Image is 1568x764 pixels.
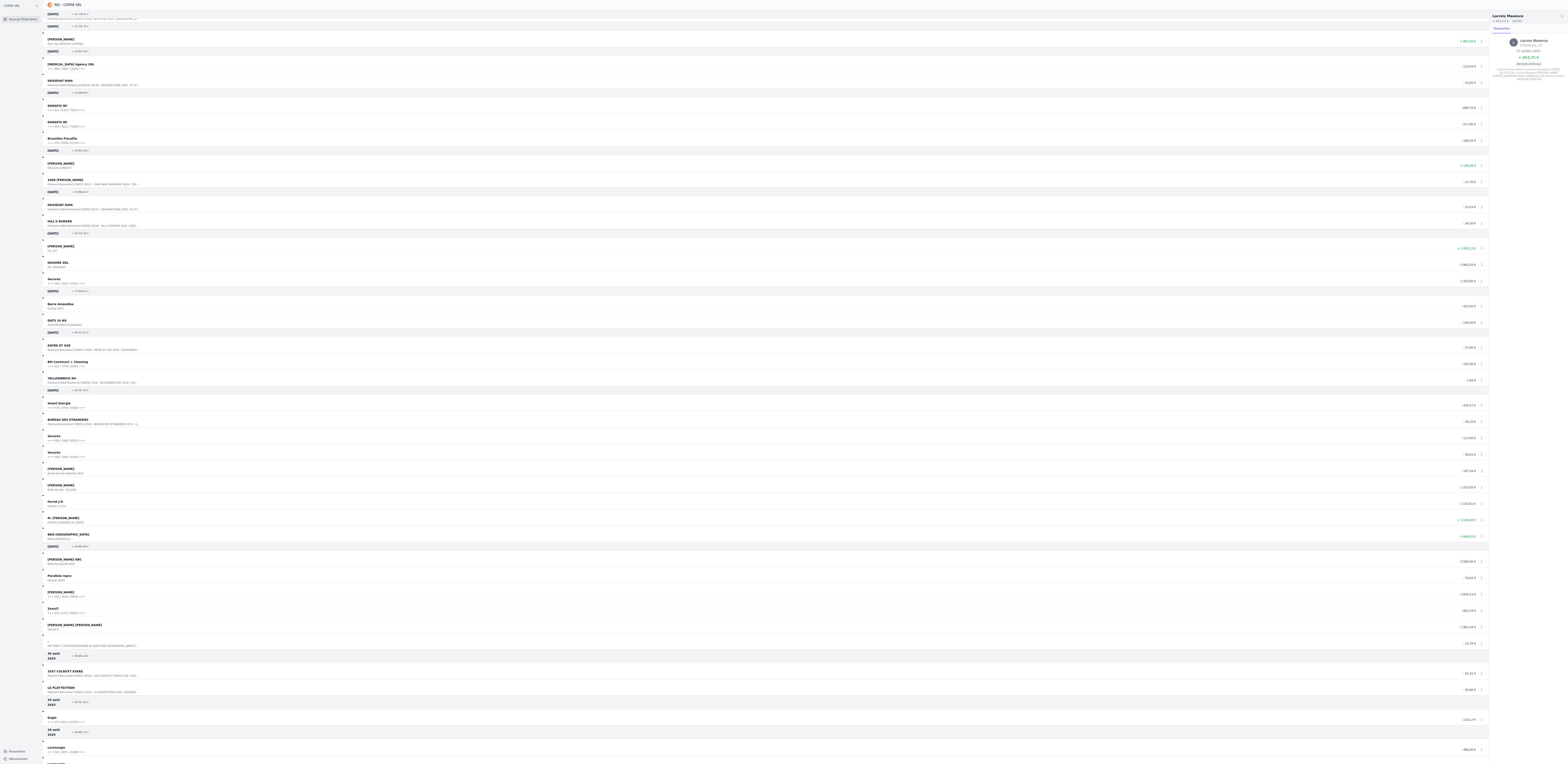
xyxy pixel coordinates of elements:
[70,12,90,17] span: + 24 176,41 €
[1461,362,1476,366] span: - 105,00 €
[1463,453,1476,456] span: - 30,01 €
[1461,748,1476,751] span: - 480,00 €
[1461,469,1476,473] span: - 167,44 €
[1463,346,1476,349] span: - 27,00 €
[43,589,1489,600] a: [PERSON_NAME] +++ 250 / 2639 / 38503 +++ - 3 645,13 €
[48,231,67,236] span: [DATE]
[1461,437,1476,440] span: - 113,40 €
[43,668,1489,679] a: 3557 COLRUYT EVERE Paiement Bancontact [DATE] 18h43 - 3557 COLRUYT EVERE 1140 - EVERE - BEL Numér...
[1461,718,1476,721] span: - 118,17 €
[48,364,139,368] p: +++ 025 / 7476 / 02602 +++
[48,422,139,426] p: Paiement Bancontact [DATE] 13h41 - BUREAU DES ETRANGERS 1070 - ANDERLECHT - BEL ANDARCHU-250901-2...
[43,498,1489,509] a: Ferret J-P. Facture F 1174 - 1 102,61 €
[48,141,139,145] p: +++ 170 / 8708 / 91378 +++
[48,343,1451,348] p: ENTRE ET OSE
[48,669,1451,674] p: 3557 COLRUYT EVERE
[48,720,139,724] p: +++ 473 / 6914 / 62235 +++
[1461,609,1476,612] span: - 602,19 €
[48,674,139,678] p: Paiement Bancontact [DATE] 18h43 - 3557 COLRUYT EVERE 1140 - EVERE - BEL Numéro de carte 5244 35X...
[48,434,1451,439] p: Securex
[48,623,1451,628] p: [PERSON_NAME] [PERSON_NAME]
[1459,625,1476,629] span: - 1 961,94 €
[48,24,67,29] span: [DATE]
[43,432,1489,444] a: Securex +++ 509 / 1000 / 92055 +++ - 113,40 €
[1463,642,1476,645] span: - 12,76 €
[48,182,139,186] p: Paiement Bancontact [DATE] 19h13 - 3498 OKAY BEAUMONT 6500 - [GEOGRAPHIC_DATA] - BEL Numéro de ca...
[1459,486,1476,489] span: - 1 215,65 €
[48,177,1451,182] p: 3498 [PERSON_NAME]
[48,12,67,17] span: [DATE]
[43,218,1489,229] a: HILL'S BURGER Paiement Debit Mastercard [DATE] 19h26 - HILL'S BURGER 1200 - [GEOGRAPHIC_DATA]-SAI...
[48,307,139,311] p: Facture 2572
[43,317,1489,328] a: DATS 24 NV 2522449 DATS24 00644413 - 130,00 €
[2,16,41,23] a: Sources financières
[48,401,1451,406] p: Smart Energie
[1493,68,1565,81] div: Virement instantané en euros Instantané le [DATE] 12:37:35 De: Lacroix Maxence [PERSON_NAME][STRE...
[1463,205,1476,209] span: - 12,03 €
[1463,81,1476,84] span: - 33,95 €
[43,465,1489,477] a: [PERSON_NAME] prime second semestre 2023 - 167,44 €
[48,148,67,153] span: [DATE]
[48,277,1451,282] p: Securex
[43,621,1489,633] a: [PERSON_NAME] [PERSON_NAME] facture 6 - 1 961,94 €
[48,651,67,661] span: 30 août 2025
[48,455,139,459] p: +++ 509 / 1000 / 91954 +++
[1517,49,1541,53] div: 07 octobre 2025
[43,375,1489,386] a: YELLOWBRICK NV Paiement Debit Mastercard [DATE] 7h28 - YELLOWBRICK NV 1030 - [GEOGRAPHIC_DATA] - ...
[48,715,1451,720] p: Engie
[4,4,20,8] span: COPEB SRL
[48,532,1451,537] p: BDO [GEOGRAPHIC_DATA]
[48,639,1451,644] p: -
[48,381,139,385] p: Paiement Debit Mastercard [DATE] 7h28 - YELLOWBRICK NV 1030 - [GEOGRAPHIC_DATA] - BEL Numéro de c...
[1461,139,1476,142] span: - 186,25 €
[48,483,1451,488] p: [PERSON_NAME]
[43,243,1489,254] a: [PERSON_NAME] Fac 257 + 1 452,12 €
[48,471,139,475] p: prime second semestre 2023
[1461,123,1476,126] span: - 217,80 €
[48,537,139,541] p: FAC012424HIO211
[48,544,67,549] span: [DATE]
[1459,502,1476,505] span: - 1 102,61 €
[70,388,90,393] span: + 28 597,35 €
[1463,420,1476,423] span: - 39,10 €
[48,466,1451,471] p: [PERSON_NAME]
[43,176,1489,188] a: 3498 [PERSON_NAME] Paiement Bancontact [DATE] 19h13 - 3498 OKAY BEAUMONT 6500 - [GEOGRAPHIC_DATA]...
[43,638,1489,649] a: - FACTURE n° 2025/01/002392088 du [DATE] ING [GEOGRAPHIC_DATA] SA - [STREET_ADDRESS] TVA BE 0403....
[48,330,67,335] span: [DATE]
[70,190,90,194] span: + 23 966,82 €
[48,136,1451,141] p: Bruxelles Fiscalite
[1459,280,1476,283] span: - 1 359,85 €
[48,727,67,737] span: 28 août 2025
[48,417,1451,422] p: BUREAU DES ETRANGERS
[43,61,1489,72] a: [MEDICAL_DATA] Agency SRL +++ 000 / 1069 / 11679 +++ - 113,44 €
[48,690,139,694] p: Paiement Bancontact [DATE] 13h54 - LE PLATTESTEEN 1000 - [GEOGRAPHIC_DATA] - BEL Numéro de carte ...
[48,108,139,112] p: +++ 011 / 6329 / 70227 +++
[1520,38,1548,43] h3: Lacroix Maxence
[48,376,1451,381] p: YELLOWBRICK NV
[48,120,1451,125] p: DANAFIX BV
[48,249,139,253] p: Fac 257
[1461,404,1476,407] span: - 419,27 €
[48,644,139,648] p: FACTURE n° 2025/01/002392088 du [DATE] ING [GEOGRAPHIC_DATA] SA - [STREET_ADDRESS] TVA BE 0403.20...
[48,562,139,566] p: Billet de paie 08-2025
[48,348,139,352] p: Paiement Bancontact [DATE] 13h58 - ENTRE ET OSE 1200 - [GEOGRAPHIC_DATA] - BEL Numéro de carte 52...
[48,628,139,632] p: facture 6
[48,67,139,71] p: +++ 000 / 1069 / 11679 +++
[48,219,1451,224] p: HILL'S BURGER
[1459,593,1476,596] span: - 3 645,13 €
[48,103,1451,108] p: DANAFIX BV
[48,557,1451,562] p: [PERSON_NAME] KBC
[48,224,139,228] p: Paiement Debit Mastercard [DATE] 19h26 - HILL'S BURGER 1200 - [GEOGRAPHIC_DATA]-SAINT- - BEL Numé...
[43,556,1489,567] a: [PERSON_NAME] KBC Billet de paie 08-2025 - 2 500,00 €
[1461,321,1476,324] span: - 130,00 €
[48,521,139,525] p: FA:0255-23HIO028 du [DATE]
[48,244,1451,249] p: [PERSON_NAME]
[70,330,90,335] span: + 28 457,51 €
[1493,24,1511,33] a: Transaction
[1463,180,1476,184] span: - 27,70 €
[2,2,41,9] button: COPEB SRL
[48,207,139,211] p: Paiement Debit Mastercard [DATE] 14h32 - KRUIDVAT 8406 1200 - ST. [PERSON_NAME] - BEL Numéro de c...
[48,125,139,129] p: +++ 010 / 6611 / 70269 +++
[70,148,90,153] span: + 24 093,40 €
[43,684,1489,696] a: LE PLATTESTEEN Paiement Bancontact [DATE] 13h54 - LE PLATTESTEEN 1000 - [GEOGRAPHIC_DATA] - BEL N...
